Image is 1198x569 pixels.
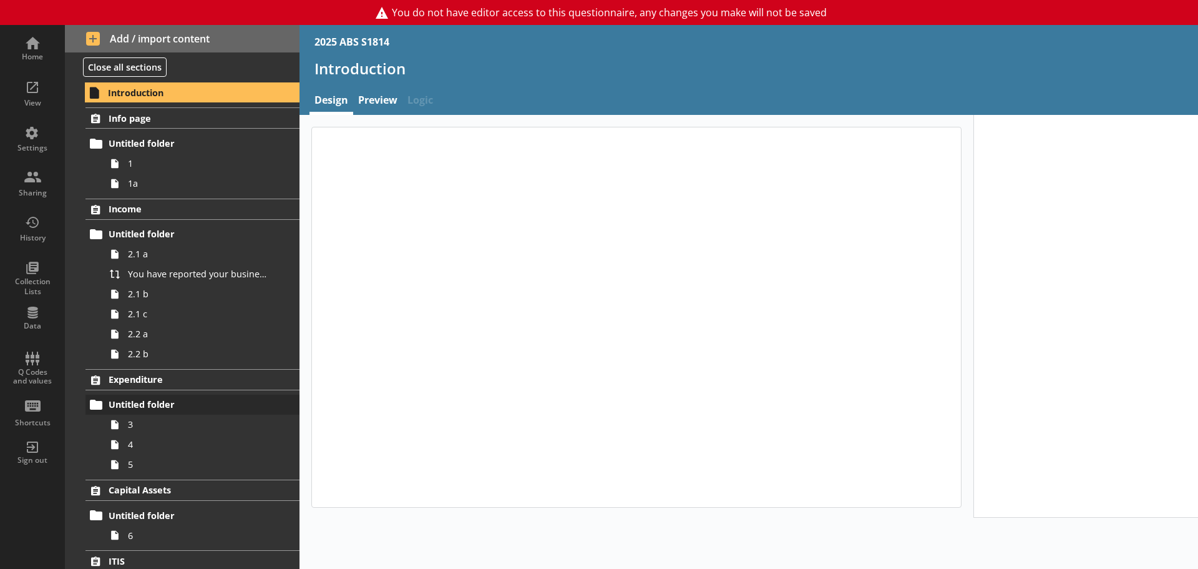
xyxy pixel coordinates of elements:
span: Expenditure [109,374,262,385]
span: Introduction [108,87,262,99]
button: Add / import content [65,25,299,52]
span: 1a [128,177,267,189]
span: Untitled folder [109,228,262,240]
a: You have reported your business's total turnover for the period [From] to [To] to be [Total turno... [105,264,299,284]
h1: Introduction [314,59,1183,78]
span: 5 [128,458,267,470]
li: Untitled folder6 [91,505,299,545]
div: Shortcuts [11,418,54,428]
span: 4 [128,438,267,450]
div: Q Codes and values [11,368,54,386]
span: Capital Assets [109,484,262,496]
a: Untitled folder [85,134,299,154]
span: 2.1 a [128,248,267,260]
span: You have reported your business's total turnover for the period [From] to [To] to be [Total turno... [128,268,267,280]
a: Design [309,88,353,115]
li: IncomeUntitled folder2.1 aYou have reported your business's total turnover for the period [From] ... [65,199,299,364]
div: Settings [11,143,54,153]
span: Untitled folder [109,137,262,149]
a: 4 [105,435,299,455]
span: Add / import content [86,32,279,46]
div: View [11,98,54,108]
a: Untitled folder [85,395,299,415]
a: Untitled folder [85,224,299,244]
li: Info pageUntitled folder11a [65,107,299,193]
li: Capital AssetsUntitled folder6 [65,480,299,545]
a: Info page [85,107,299,129]
a: Introduction [85,82,299,102]
span: 2.1 b [128,288,267,300]
span: 2.2 b [128,348,267,360]
span: 6 [128,530,267,542]
button: Close all sections [83,57,167,77]
li: Untitled folder345 [91,395,299,475]
li: ExpenditureUntitled folder345 [65,369,299,475]
span: 1 [128,157,267,169]
a: 3 [105,415,299,435]
a: 2.1 c [105,304,299,324]
div: Sign out [11,455,54,465]
a: Untitled folder [85,505,299,525]
li: Untitled folder2.1 aYou have reported your business's total turnover for the period [From] to [To... [91,224,299,364]
div: Home [11,52,54,62]
div: Sharing [11,188,54,198]
a: 2.2 a [105,324,299,344]
a: Income [85,199,299,220]
a: 6 [105,525,299,545]
span: Untitled folder [109,510,262,522]
a: Preview [353,88,402,115]
div: History [11,233,54,243]
a: 5 [105,455,299,475]
a: 1a [105,174,299,194]
span: 2.1 c [128,308,267,320]
div: Collection Lists [11,277,54,296]
span: Logic [402,88,438,115]
span: 2.2 a [128,328,267,340]
li: Untitled folder11a [91,134,299,194]
div: 2025 ABS S1814 [314,35,389,49]
div: Data [11,321,54,331]
span: Info page [109,112,262,124]
a: 1 [105,154,299,174]
a: Capital Assets [85,480,299,501]
span: ITIS [109,555,262,567]
a: Expenditure [85,369,299,390]
a: 2.1 b [105,284,299,304]
span: Income [109,203,262,215]
a: 2.2 b [105,344,299,364]
span: Untitled folder [109,398,262,410]
span: 3 [128,418,267,430]
a: 2.1 a [105,244,299,264]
